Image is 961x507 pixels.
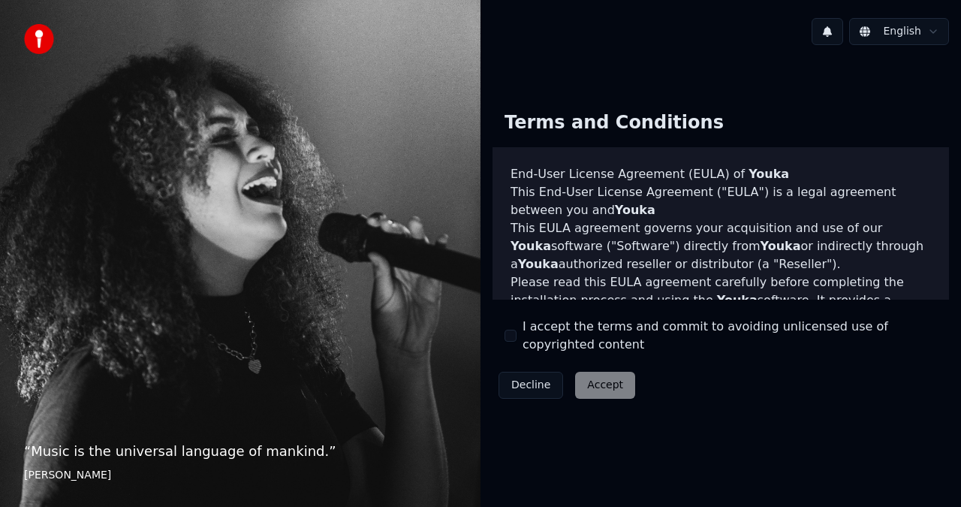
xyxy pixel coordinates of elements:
p: Please read this EULA agreement carefully before completing the installation process and using th... [511,273,931,346]
img: youka [24,24,54,54]
p: This EULA agreement governs your acquisition and use of our software ("Software") directly from o... [511,219,931,273]
span: Youka [749,167,789,181]
p: This End-User License Agreement ("EULA") is a legal agreement between you and [511,183,931,219]
div: Terms and Conditions [493,99,736,147]
span: Youka [518,257,559,271]
p: “ Music is the universal language of mankind. ” [24,441,456,462]
button: Decline [499,372,563,399]
span: Youka [511,239,551,253]
h3: End-User License Agreement (EULA) of [511,165,931,183]
span: Youka [717,293,758,307]
label: I accept the terms and commit to avoiding unlicensed use of copyrighted content [523,318,937,354]
span: Youka [615,203,655,217]
span: Youka [761,239,801,253]
footer: [PERSON_NAME] [24,468,456,483]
